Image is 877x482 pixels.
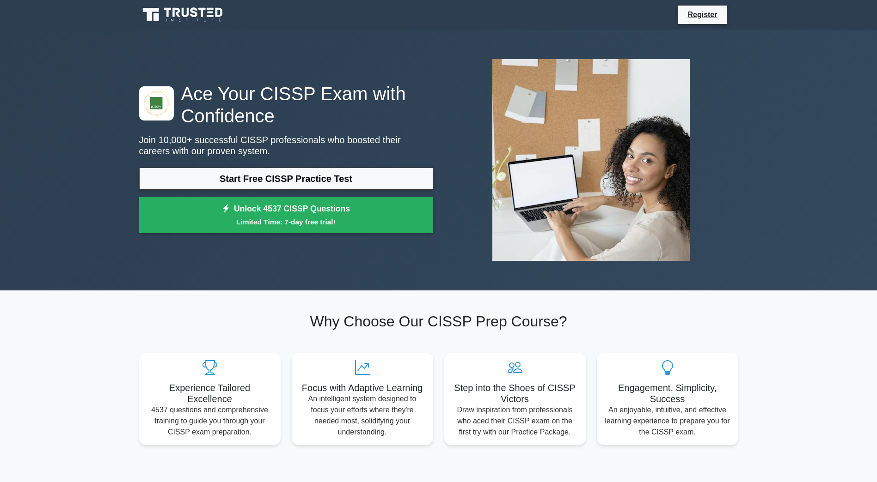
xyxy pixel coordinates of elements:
p: 4537 questions and comprehensive training to guide you through your CISSP exam preparation. [147,404,273,438]
p: An intelligent system designed to focus your efforts where they're needed most, solidifying your ... [299,393,426,438]
h5: Step into the Shoes of CISSP Victors [452,382,578,404]
h2: Why Choose Our CISSP Prep Course? [139,313,738,330]
small: Limited Time: 7-day free trial! [151,217,422,227]
a: Unlock 4537 CISSP QuestionsLimited Time: 7-day free trial! [139,197,433,234]
h5: Experience Tailored Excellence [147,382,273,404]
p: Draw inspiration from professionals who aced their CISSP exam on the first try with our Practice ... [452,404,578,438]
p: Join 10,000+ successful CISSP professionals who boosted their careers with our proven system. [139,134,433,157]
h1: Ace Your CISSP Exam with Confidence [139,83,433,127]
h5: Engagement, Simplicity, Success [604,382,731,404]
a: Register [682,9,723,20]
a: Start Free CISSP Practice Test [139,168,433,190]
h5: Focus with Adaptive Learning [299,382,426,393]
p: An enjoyable, intuitive, and effective learning experience to prepare you for the CISSP exam. [604,404,731,438]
